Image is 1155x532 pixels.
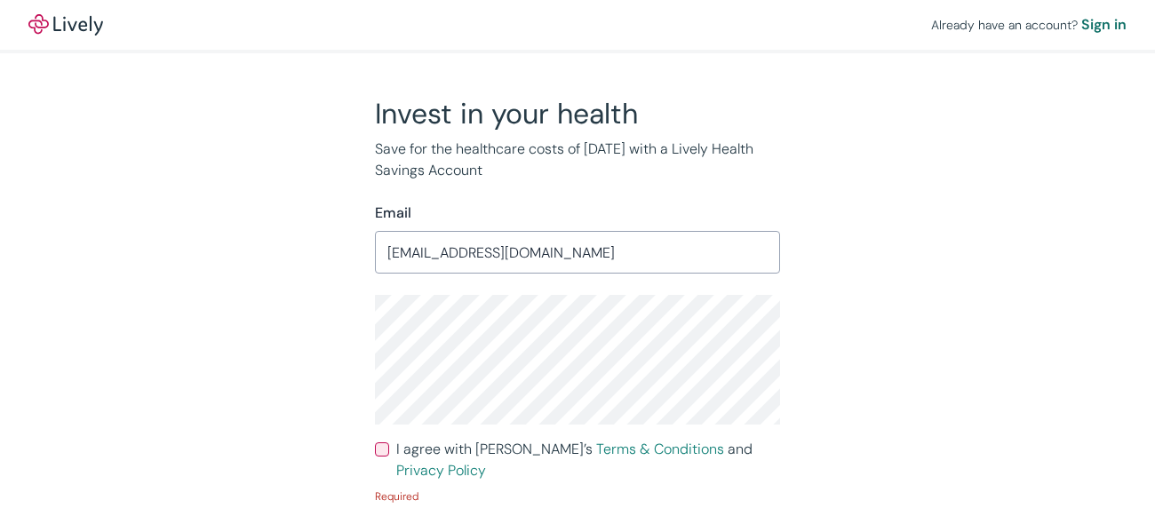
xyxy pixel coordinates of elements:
a: Privacy Policy [396,461,486,480]
div: Already have an account? [931,14,1127,36]
img: Lively [28,14,103,36]
span: I agree with [PERSON_NAME]’s and [396,439,780,481]
a: Sign in [1081,14,1127,36]
h2: Invest in your health [375,96,780,131]
a: Terms & Conditions [596,440,724,458]
p: Required [375,488,780,504]
label: Email [375,202,411,224]
p: Save for the healthcare costs of [DATE] with a Lively Health Savings Account [375,139,780,181]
